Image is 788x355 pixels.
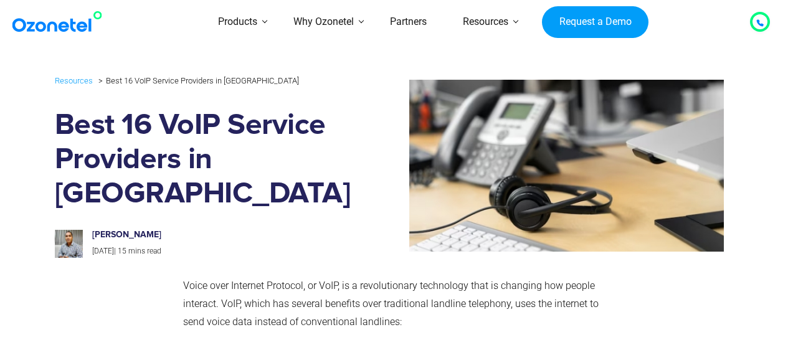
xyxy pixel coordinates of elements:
a: Request a Demo [542,6,648,39]
h6: [PERSON_NAME] [92,230,325,240]
p: | [92,245,325,258]
span: 15 [118,247,126,255]
span: [DATE] [92,247,114,255]
img: prashanth-kancherla_avatar-200x200.jpeg [55,230,83,258]
li: Best 16 VoIP Service Providers in [GEOGRAPHIC_DATA] [95,73,299,88]
h1: Best 16 VoIP Service Providers in [GEOGRAPHIC_DATA] [55,108,338,211]
a: Resources [55,73,93,88]
span: mins read [128,247,161,255]
span: Voice over Internet Protocol, or VoIP, is a revolutionary technology that is changing how people ... [183,280,599,328]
